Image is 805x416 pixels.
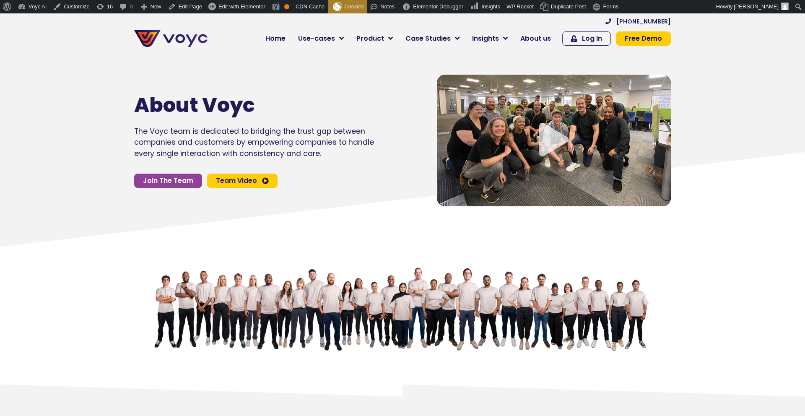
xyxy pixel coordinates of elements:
[134,93,349,117] h1: About Voyc
[466,30,514,47] a: Insights
[625,35,662,42] span: Free Demo
[207,174,278,188] a: Team Video
[582,35,602,42] span: Log In
[472,34,499,44] span: Insights
[520,34,551,44] span: About us
[605,18,671,24] a: [PHONE_NUMBER]
[399,30,466,47] a: Case Studies
[259,30,292,47] a: Home
[218,3,265,10] span: Edit with Elementor
[134,174,202,188] a: Join The Team
[734,3,779,10] span: [PERSON_NAME]
[616,18,671,24] span: [PHONE_NUMBER]
[356,34,384,44] span: Product
[265,34,286,44] span: Home
[537,123,571,158] div: Video play button
[405,34,451,44] span: Case Studies
[350,30,399,47] a: Product
[143,177,193,184] span: Join The Team
[292,30,350,47] a: Use-cases
[562,31,611,46] a: Log In
[298,34,335,44] span: Use-cases
[616,31,671,46] a: Free Demo
[514,30,557,47] a: About us
[284,4,289,9] div: OK
[216,177,257,184] span: Team Video
[134,30,208,47] img: voyc-full-logo
[134,126,374,159] p: The Voyc team is dedicated to bridging the trust gap between companies and customers by empowerin...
